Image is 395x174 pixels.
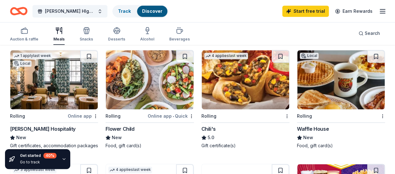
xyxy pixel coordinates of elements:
[365,30,380,37] span: Search
[201,143,289,149] div: Gift certificate(s)
[10,4,27,18] a: Home
[68,112,98,120] div: Online app
[20,160,57,165] div: Go to track
[297,143,385,149] div: Food, gift card(s)
[10,50,98,109] img: Image for Oliver Hospitality
[106,125,134,133] div: Flower Child
[201,50,289,149] a: Image for Chili's4 applieslast weekRollingChili's5.0Gift certificate(s)
[142,8,162,14] a: Discover
[16,134,26,141] span: New
[80,37,93,42] div: Snacks
[43,153,57,158] div: 40 %
[106,143,194,149] div: Food, gift card(s)
[10,24,38,45] button: Auction & raffle
[169,24,190,45] button: Beverages
[202,50,289,109] img: Image for Chili's
[353,27,385,40] button: Search
[201,125,216,133] div: Chili's
[106,50,194,149] a: Image for Flower ChildRollingOnline app•QuickFlower ChildNewFood, gift card(s)
[201,112,216,120] div: Rolling
[108,24,125,45] button: Desserts
[169,37,190,42] div: Beverages
[140,37,154,42] div: Alcohol
[106,50,193,109] img: Image for Flower Child
[112,134,122,141] span: New
[80,24,93,45] button: Snacks
[20,153,57,158] div: Get started
[108,167,152,173] div: 4 applies last week
[53,24,65,45] button: Meals
[331,6,376,17] a: Earn Rewards
[118,8,131,14] a: Track
[297,112,312,120] div: Rolling
[140,24,154,45] button: Alcohol
[10,50,98,149] a: Image for Oliver Hospitality1 applylast weekLocalRollingOnline app[PERSON_NAME] HospitalityNewGif...
[10,125,76,133] div: [PERSON_NAME] Hospitality
[204,53,248,59] div: 4 applies last week
[108,37,125,42] div: Desserts
[13,53,52,59] div: 1 apply last week
[106,112,121,120] div: Rolling
[10,112,25,120] div: Rolling
[303,134,313,141] span: New
[32,5,107,17] button: [PERSON_NAME] HIgh School Senior Football
[173,114,174,119] span: •
[208,134,214,141] span: 5.0
[53,37,65,42] div: Meals
[297,50,385,109] img: Image for Waffle House
[297,50,385,149] a: Image for Waffle HouseLocalRollingWaffle HouseNewFood, gift card(s)
[112,5,168,17] button: TrackDiscover
[148,112,194,120] div: Online app Quick
[300,53,318,59] div: Local
[297,125,329,133] div: Waffle House
[10,143,98,149] div: Gift certificates, accommodation packages
[10,37,38,42] div: Auction & raffle
[45,7,95,15] span: [PERSON_NAME] HIgh School Senior Football
[13,60,32,67] div: Local
[282,6,329,17] a: Start free trial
